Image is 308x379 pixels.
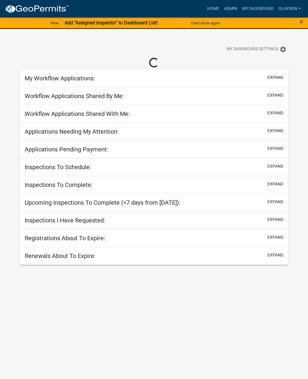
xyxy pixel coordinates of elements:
[267,216,283,223] button: expand
[276,3,303,14] a: glayson
[300,17,303,26] span: ×
[300,18,303,25] button: Close
[267,163,283,169] button: expand
[25,110,130,117] h5: Workflow Applications Shared With Me:
[25,128,119,135] h5: Applications Needing My Attention:
[267,145,283,152] button: expand
[25,217,105,224] h5: Inspections I Have Requested:
[222,43,291,55] button: My Dashboard Settingssettings
[65,20,158,26] strong: Add "Assigned Inspector" to Dashboard List!
[267,181,283,187] button: expand
[267,128,283,134] button: expand
[226,46,278,53] span: My Dashboard Settings
[267,252,283,258] button: expand
[48,18,61,28] a: View
[222,3,240,14] a: Admin
[267,74,283,81] button: expand
[25,252,96,259] h5: Renewals About To Expire:
[267,234,283,241] button: expand
[25,199,180,206] h5: Upcoming Inspections To Complete (<7 days from [DATE]):
[189,18,222,28] button: Don't show again
[267,92,283,98] button: expand
[267,199,283,205] button: expand
[279,46,287,53] i: settings
[267,110,283,116] button: expand
[25,75,95,82] h5: My Workflow Applications:
[25,92,124,100] h5: Workflow Applications Shared By Me:
[25,146,108,153] h5: Applications Pending Payment:
[240,3,276,14] a: My Dashboard
[25,181,93,188] h5: Inspections To Complete:
[205,3,222,14] a: Home
[25,235,105,242] h5: Registrations About To Expire:
[25,163,91,171] h5: Inspections To Schedule:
